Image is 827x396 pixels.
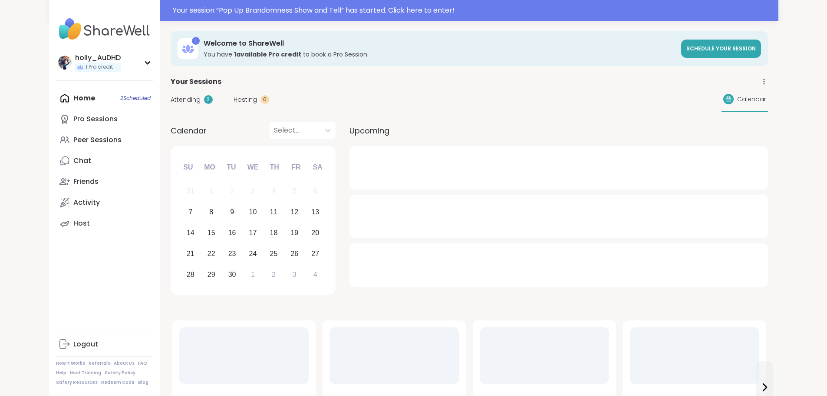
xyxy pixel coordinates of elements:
span: Calendar [737,95,766,104]
span: Calendar [171,125,207,136]
div: Choose Wednesday, September 24th, 2025 [244,244,262,263]
img: holly_AuDHD [58,56,72,70]
div: 21 [187,248,194,260]
div: Choose Sunday, September 21st, 2025 [181,244,200,263]
div: Chat [73,156,91,166]
div: Choose Tuesday, September 30th, 2025 [223,265,241,284]
a: Schedule your session [681,40,761,58]
span: Hosting [234,95,257,104]
a: FAQ [138,360,147,366]
div: Mo [200,158,219,177]
div: 9 [230,206,234,218]
div: Host [73,219,90,228]
div: 1 [209,185,213,197]
div: Choose Thursday, October 2nd, 2025 [264,265,283,284]
div: Not available Wednesday, September 3rd, 2025 [244,182,262,201]
div: Fr [287,158,306,177]
div: 3 [251,185,255,197]
div: Pro Sessions [73,114,118,124]
div: Logout [73,339,98,349]
div: 2 [272,269,276,280]
div: Choose Wednesday, October 1st, 2025 [244,265,262,284]
div: Choose Tuesday, September 23rd, 2025 [223,244,241,263]
div: Choose Wednesday, September 10th, 2025 [244,203,262,222]
div: 1 [251,269,255,280]
div: Not available Tuesday, September 2nd, 2025 [223,182,241,201]
div: Choose Saturday, September 13th, 2025 [306,203,325,222]
span: Upcoming [349,125,389,136]
div: 17 [249,227,257,239]
div: Choose Monday, September 8th, 2025 [202,203,221,222]
img: ShareWell Nav Logo [56,14,153,44]
div: 15 [208,227,215,239]
div: Activity [73,198,100,207]
a: Help [56,370,66,376]
div: Not available Saturday, September 6th, 2025 [306,182,325,201]
div: holly_AuDHD [75,53,121,63]
div: 13 [311,206,319,218]
a: About Us [114,360,135,366]
div: 11 [270,206,278,218]
div: 0 [260,95,269,104]
a: Peer Sessions [56,130,153,150]
div: Choose Tuesday, September 16th, 2025 [223,224,241,243]
a: Activity [56,192,153,213]
div: Choose Saturday, September 27th, 2025 [306,244,325,263]
div: Not available Sunday, August 31st, 2025 [181,182,200,201]
a: How It Works [56,360,85,366]
div: 14 [187,227,194,239]
div: 24 [249,248,257,260]
span: 1 Pro credit [86,63,113,71]
div: Your session “ Pop Up Brandomness Show and Tell ” has started. Click here to enter! [173,5,773,16]
div: 27 [311,248,319,260]
h3: Welcome to ShareWell [204,39,676,48]
b: 1 available Pro credit [234,50,301,59]
div: Su [178,158,198,177]
a: Safety Resources [56,379,98,386]
div: Peer Sessions [73,135,122,145]
div: 19 [290,227,298,239]
div: 18 [270,227,278,239]
div: Choose Saturday, October 4th, 2025 [306,265,325,284]
div: 2 [204,95,213,104]
a: Chat [56,150,153,171]
div: 4 [313,269,317,280]
a: Redeem Code [101,379,135,386]
div: 7 [188,206,192,218]
div: 26 [290,248,298,260]
div: Choose Wednesday, September 17th, 2025 [244,224,262,243]
h3: You have to book a Pro Session. [204,50,676,59]
div: 6 [313,185,317,197]
div: 3 [293,269,297,280]
a: Host Training [70,370,101,376]
div: 28 [187,269,194,280]
a: Friends [56,171,153,192]
div: Choose Thursday, September 18th, 2025 [264,224,283,243]
div: 4 [272,185,276,197]
div: Choose Monday, September 15th, 2025 [202,224,221,243]
a: Referrals [89,360,110,366]
div: 16 [228,227,236,239]
div: We [243,158,262,177]
div: Choose Sunday, September 14th, 2025 [181,224,200,243]
div: Choose Friday, October 3rd, 2025 [285,265,304,284]
div: 12 [290,206,298,218]
span: Schedule your session [686,45,756,52]
a: Blog [138,379,148,386]
div: Tu [222,158,241,177]
a: Host [56,213,153,234]
div: 10 [249,206,257,218]
div: Choose Thursday, September 25th, 2025 [264,244,283,263]
div: Th [265,158,284,177]
div: Choose Sunday, September 28th, 2025 [181,265,200,284]
div: 20 [311,227,319,239]
div: Not available Monday, September 1st, 2025 [202,182,221,201]
a: Pro Sessions [56,109,153,130]
div: Choose Sunday, September 7th, 2025 [181,203,200,222]
div: 31 [187,185,194,197]
div: Choose Monday, September 22nd, 2025 [202,244,221,263]
span: Your Sessions [171,77,221,87]
div: Choose Tuesday, September 9th, 2025 [223,203,241,222]
div: 1 [192,37,200,45]
div: Friends [73,177,99,186]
